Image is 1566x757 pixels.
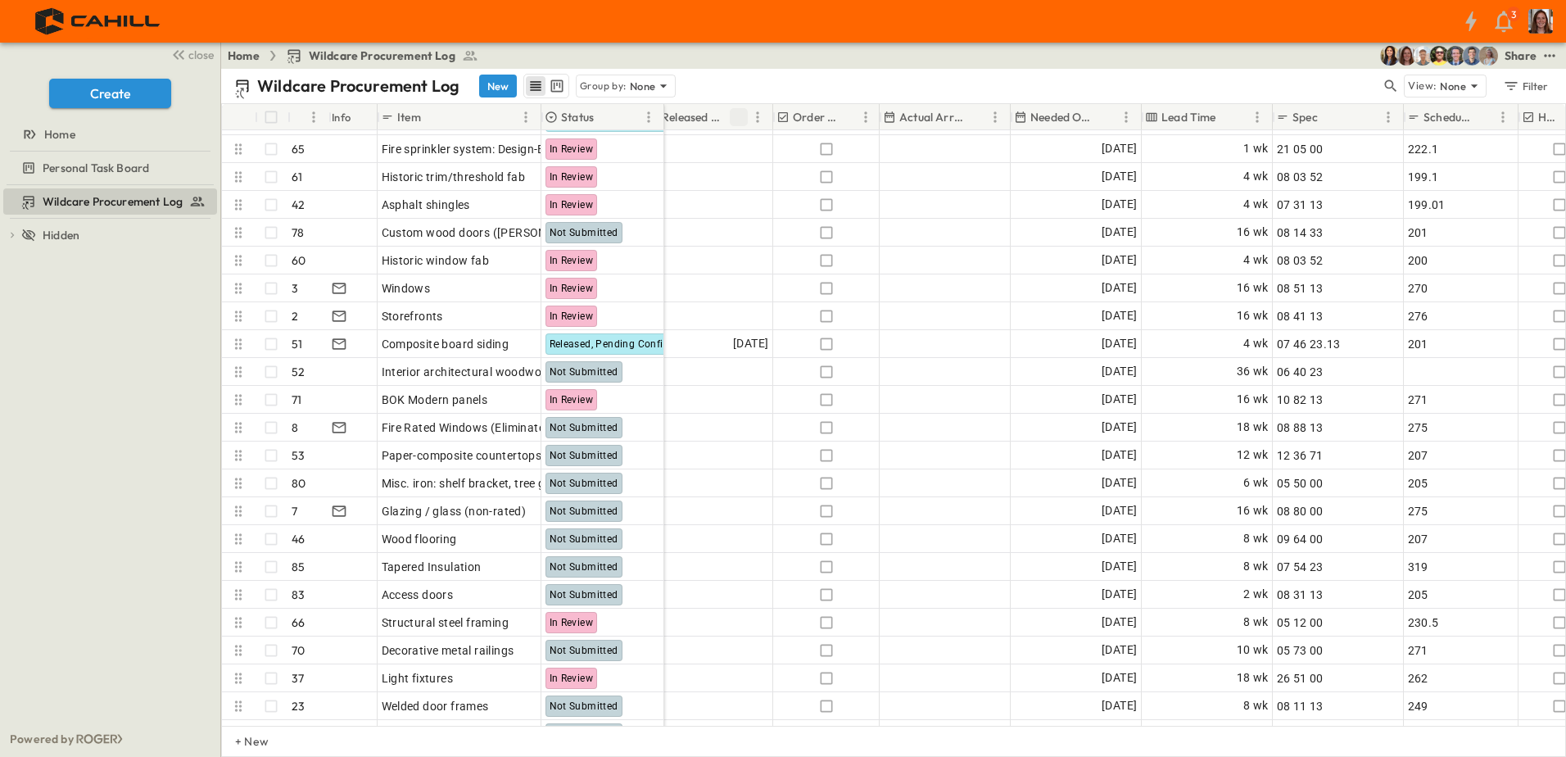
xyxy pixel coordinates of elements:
span: [DATE] [1102,139,1137,158]
span: Not Submitted [550,366,618,378]
span: Released, Pending Confirm [550,338,677,350]
span: [DATE] [1102,669,1137,687]
span: Not Submitted [550,450,618,461]
span: 21 05 00 [1277,141,1324,157]
a: Home [228,48,260,64]
span: [DATE] [1102,696,1137,715]
span: 222.1 [1408,141,1439,157]
span: 16 wk [1237,279,1269,297]
span: [DATE] [1102,529,1137,548]
span: 16 wk [1237,223,1269,242]
img: Kim Bowen (kbowen@cahill-sf.com) [1380,46,1400,66]
a: Wildcare Procurement Log [3,190,214,213]
span: 8 wk [1243,724,1269,743]
span: Not Submitted [550,227,618,238]
span: 08 80 00 [1277,503,1324,519]
button: Create [49,79,171,108]
span: [DATE] [1102,167,1137,186]
span: 05 73 00 [1277,642,1324,659]
span: Access doors [382,587,454,603]
a: Wildcare Procurement Log [286,48,478,64]
p: 53 [292,447,305,464]
div: # [287,104,328,130]
span: 201 [1408,336,1428,352]
span: 1 wk [1243,139,1269,158]
button: Menu [516,107,536,127]
button: Menu [748,107,767,127]
span: Not Submitted [550,589,618,601]
p: Order Confirmed? [793,109,840,125]
button: Menu [856,107,876,127]
span: [DATE] [1102,613,1137,632]
span: [DATE] [1102,446,1137,465]
span: 08 14 33 [1277,224,1324,241]
p: 51 [292,336,302,352]
img: Will Nethercutt (wnethercutt@cahill-sf.com) [1462,46,1482,66]
button: test [1540,46,1559,66]
span: 6 wk [1243,474,1269,492]
div: Info [328,104,378,130]
span: [DATE] [733,334,768,353]
p: Item [397,109,421,125]
span: 271 [1408,642,1428,659]
span: 249 [1408,698,1428,714]
span: [DATE] [1102,306,1137,325]
span: Asphalt shingles [382,197,470,213]
span: Wood flooring [382,531,457,547]
span: 16 wk [1237,390,1269,409]
span: Home [44,126,75,143]
button: Sort [1475,108,1493,126]
div: Wildcare Procurement Logtest [3,188,217,215]
p: 65 [292,141,305,157]
div: Info [332,94,351,140]
span: In Review [550,394,594,406]
p: 80 [292,475,306,492]
img: Kevin Lewis (klewis@cahill-sf.com) [1429,46,1449,66]
span: Misc. iron: shelf bracket, tree grate [382,475,568,492]
span: 207 [1408,447,1428,464]
span: Custom wood doors ([PERSON_NAME]) [382,224,594,241]
span: In Review [550,199,594,211]
span: Welded door frames [382,698,489,714]
p: 70 [292,642,305,659]
span: 199.1 [1408,169,1439,185]
button: kanban view [546,76,567,96]
button: row view [526,76,545,96]
span: Paper-composite countertops [382,447,542,464]
span: [DATE] [1102,279,1137,297]
span: 08 51 13 [1277,280,1324,297]
span: 08 31 13 [1277,587,1324,603]
span: [DATE] [1102,641,1137,660]
span: 16 wk [1237,501,1269,520]
img: 4f72bfc4efa7236828875bac24094a5ddb05241e32d018417354e964050affa1.png [20,4,178,39]
span: 275 [1408,503,1428,519]
span: Metal railings [382,726,455,742]
span: 276 [1408,308,1428,324]
span: Wildcare Procurement Log [309,48,455,64]
span: 8 wk [1243,613,1269,632]
span: [DATE] [1102,362,1137,381]
span: 07 54 23 [1277,559,1324,575]
p: 71 [292,392,301,408]
span: 08 03 52 [1277,169,1324,185]
span: Structural steel framing [382,614,509,631]
span: 12 36 71 [1277,447,1324,464]
button: Menu [1116,107,1136,127]
p: 42 [292,197,305,213]
span: [DATE] [1102,418,1137,437]
p: Hot? [1538,109,1560,125]
div: table view [523,74,569,98]
span: 26 51 00 [1277,670,1324,687]
div: Filter [1502,77,1549,95]
span: Tapered Insulation [382,559,482,575]
span: Not Submitted [550,422,618,433]
p: 83 [292,587,305,603]
span: [DATE] [1102,501,1137,520]
button: Menu [639,107,659,127]
span: 262 [1408,670,1428,687]
span: 08 88 13 [1277,419,1324,436]
span: 281 [1408,726,1428,742]
span: Interior architectural woodwork [382,364,552,380]
button: close [165,43,217,66]
a: Personal Task Board [3,156,214,179]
